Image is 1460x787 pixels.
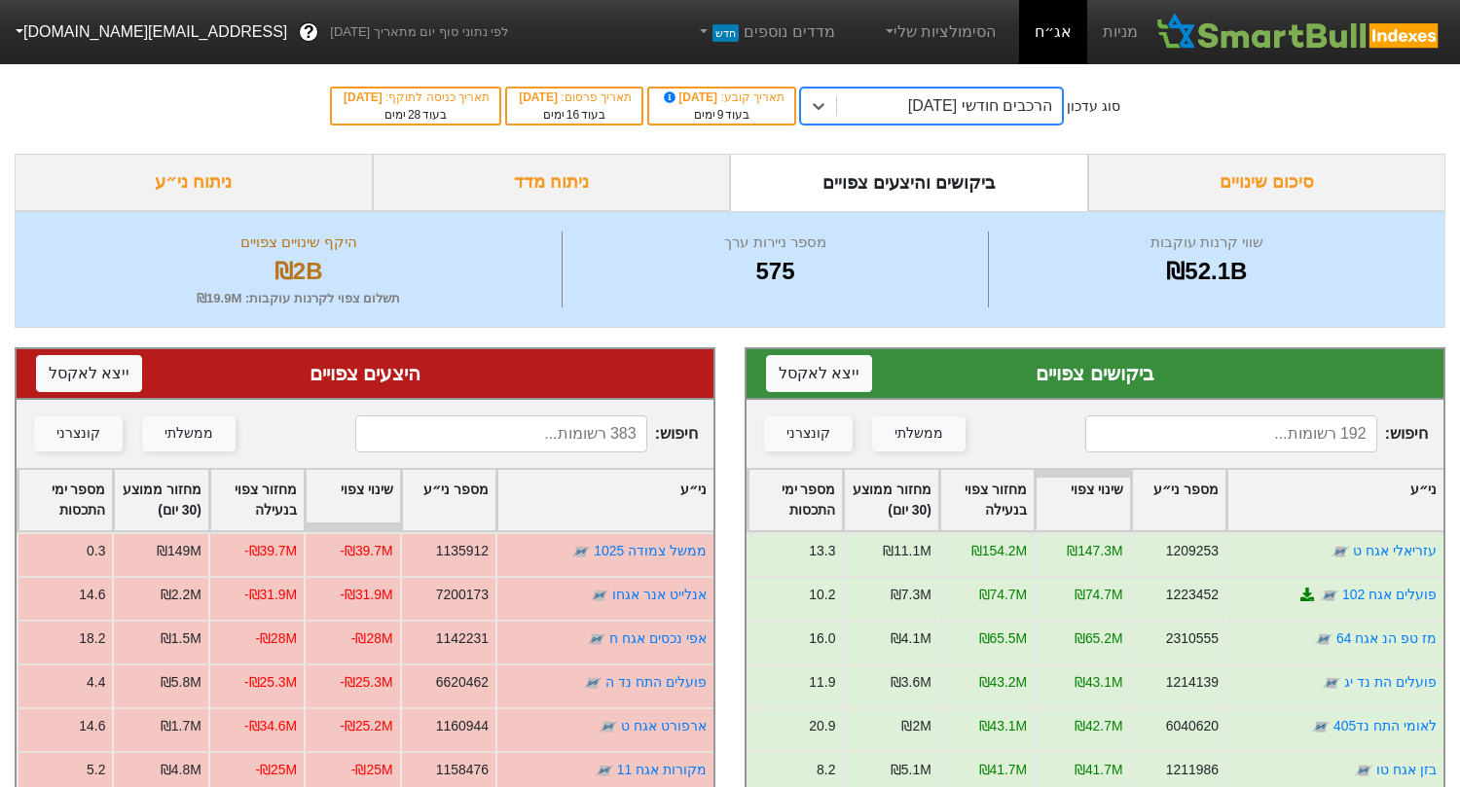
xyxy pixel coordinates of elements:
div: ₪2.2M [161,585,201,605]
span: 9 [717,108,724,122]
button: ממשלתי [142,416,236,451]
a: הסימולציות שלי [874,13,1004,52]
div: קונצרני [56,423,100,445]
div: סיכום שינויים [1088,154,1446,211]
span: ? [304,19,314,46]
div: 0.3 [87,541,105,561]
a: לאומי התח נד405 [1333,718,1437,733]
div: 18.2 [79,628,105,649]
a: ממשל צמודה 1025 [594,543,707,558]
span: 16 [566,108,579,122]
div: -₪34.6M [244,716,297,736]
div: -₪25.2M [340,716,392,736]
button: ממשלתי [872,416,966,451]
div: 4.4 [87,672,105,693]
div: -₪28M [255,628,297,649]
span: חיפוש : [355,415,698,452]
div: 1223452 [1166,585,1219,605]
div: היקף שינויים צפויים [40,232,557,254]
a: ארפורט אגח ט [621,718,707,733]
div: 1135912 [436,541,489,561]
div: ₪154.2M [971,541,1027,561]
div: תאריך כניסה לתוקף : [342,89,490,106]
div: ₪4.8M [161,760,201,780]
a: אנלייט אנר אגחו [612,587,707,602]
a: פועלים הת נד יג [1344,674,1437,690]
div: ₪1.7M [161,716,201,736]
div: 14.6 [79,716,105,736]
div: בעוד ימים [659,106,785,124]
div: תאריך קובע : [659,89,785,106]
div: ₪7.3M [891,585,931,605]
div: 2310555 [1166,628,1219,649]
button: ייצא לאקסל [36,355,142,392]
a: מדדים נוספיםחדש [688,13,843,52]
a: בזן אגח טו [1376,762,1437,777]
div: ₪43.2M [979,672,1028,693]
div: 1214139 [1166,672,1219,693]
div: ₪65.2M [1075,628,1123,649]
img: tase link [599,717,618,736]
a: אפי נכסים אגח ח [609,630,707,646]
div: ₪149M [157,541,201,561]
div: 13.3 [809,541,835,561]
button: קונצרני [764,416,853,451]
div: תאריך פרסום : [517,89,632,106]
input: 192 רשומות... [1085,415,1377,452]
div: ₪4.1M [891,628,931,649]
div: ₪41.7M [1075,760,1123,780]
img: tase link [1354,761,1373,780]
div: ₪43.1M [979,716,1028,736]
span: [DATE] [661,90,721,104]
div: Toggle SortBy [497,470,713,530]
div: -₪25.3M [340,672,392,693]
div: Toggle SortBy [1036,470,1129,530]
div: Toggle SortBy [114,470,207,530]
div: -₪25M [351,760,393,780]
img: tase link [571,542,591,561]
div: ₪42.7M [1075,716,1123,736]
div: ₪52.1B [994,254,1420,289]
div: ₪3.6M [891,672,931,693]
div: Toggle SortBy [940,470,1034,530]
div: ₪2B [40,254,557,289]
div: 1211986 [1166,760,1219,780]
button: קונצרני [34,416,123,451]
div: Toggle SortBy [210,470,304,530]
div: ממשלתי [164,423,213,445]
div: ₪147.3M [1067,541,1122,561]
img: SmartBull [1153,13,1444,52]
button: ייצא לאקסל [766,355,872,392]
div: שווי קרנות עוקבות [994,232,1420,254]
div: 16.0 [809,628,835,649]
div: 11.9 [809,672,835,693]
div: ניתוח ני״ע [15,154,373,211]
div: בעוד ימים [517,106,632,124]
a: עזריאלי אגח ט [1353,543,1437,558]
div: Toggle SortBy [402,470,495,530]
img: tase link [1320,586,1339,605]
div: Toggle SortBy [748,470,842,530]
div: היצעים צפויים [36,359,694,388]
div: -₪28M [351,628,393,649]
div: 1160944 [436,716,489,736]
div: ביקושים והיצעים צפויים [730,154,1088,211]
div: תשלום צפוי לקרנות עוקבות : ₪19.9M [40,289,557,308]
span: לפי נתוני סוף יום מתאריך [DATE] [330,22,508,42]
div: Toggle SortBy [1132,470,1225,530]
div: ₪74.7M [1075,585,1123,605]
span: [DATE] [344,90,385,104]
div: -₪25M [255,760,297,780]
img: tase link [1311,717,1331,736]
div: ₪65.5M [979,628,1028,649]
div: Toggle SortBy [1227,470,1443,530]
div: ₪5.1M [891,760,931,780]
a: פועלים התח נד ה [605,674,707,690]
img: tase link [583,673,602,693]
img: tase link [595,761,614,780]
div: 575 [567,254,982,289]
div: 7200173 [436,585,489,605]
div: ממשלתי [894,423,943,445]
span: חיפוש : [1085,415,1428,452]
div: ביקושים צפויים [766,359,1424,388]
